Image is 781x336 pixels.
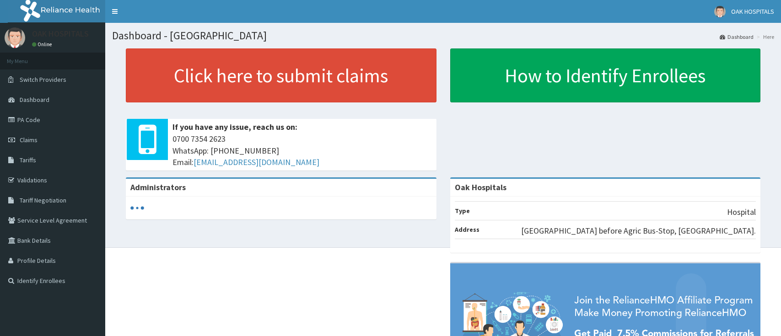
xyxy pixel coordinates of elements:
span: Tariffs [20,156,36,164]
span: OAK HOSPITALS [731,7,774,16]
li: Here [754,33,774,41]
svg: audio-loading [130,201,144,215]
p: OAK HOSPITALS [32,30,89,38]
span: Claims [20,136,38,144]
a: Click here to submit claims [126,48,436,102]
b: Address [455,225,479,234]
b: Type [455,207,470,215]
img: User Image [714,6,726,17]
a: [EMAIL_ADDRESS][DOMAIN_NAME] [194,157,319,167]
img: User Image [5,27,25,48]
a: How to Identify Enrollees [450,48,761,102]
a: Online [32,41,54,48]
span: Switch Providers [20,75,66,84]
span: Tariff Negotiation [20,196,66,204]
b: If you have any issue, reach us on: [172,122,297,132]
span: 0700 7354 2623 WhatsApp: [PHONE_NUMBER] Email: [172,133,432,168]
h1: Dashboard - [GEOGRAPHIC_DATA] [112,30,774,42]
strong: Oak Hospitals [455,182,506,192]
span: Dashboard [20,96,49,104]
p: [GEOGRAPHIC_DATA] before Agric Bus-Stop, [GEOGRAPHIC_DATA]. [521,225,756,237]
p: Hospital [727,206,756,218]
a: Dashboard [720,33,754,41]
b: Administrators [130,182,186,192]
